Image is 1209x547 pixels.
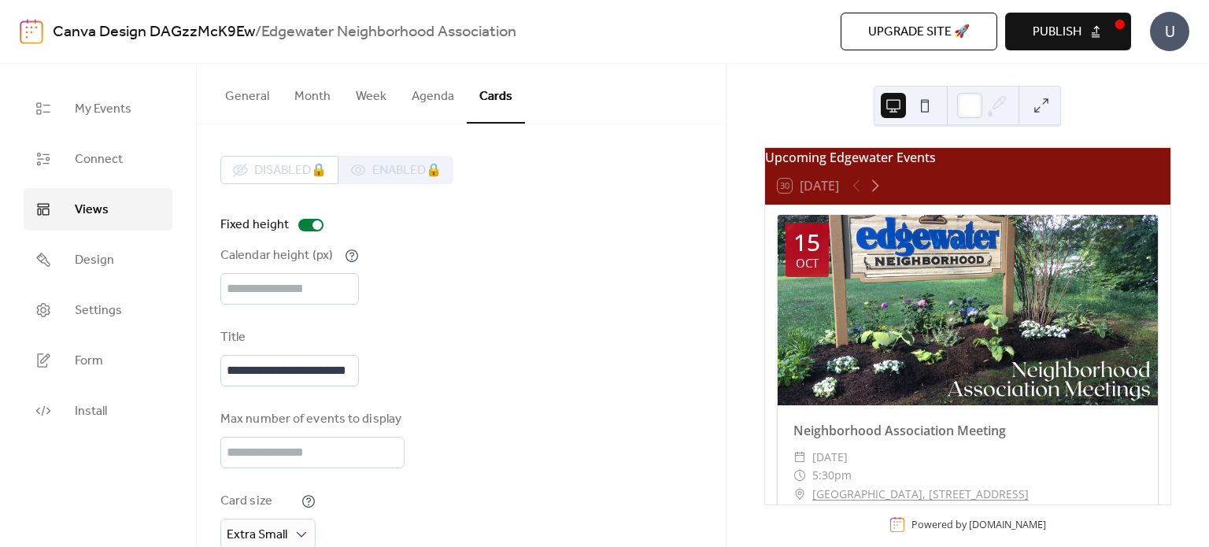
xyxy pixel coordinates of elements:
[793,485,806,504] div: ​
[75,402,107,421] span: Install
[841,13,997,50] button: Upgrade site 🚀
[1005,13,1131,50] button: Publish
[793,466,806,485] div: ​
[53,17,255,47] a: Canva Design DAGzzMcK9Ew
[24,138,172,180] a: Connect
[796,257,819,269] div: Oct
[1150,12,1189,51] div: U
[1033,23,1081,42] span: Publish
[282,64,343,122] button: Month
[24,238,172,281] a: Design
[969,518,1046,531] a: [DOMAIN_NAME]
[75,150,123,169] span: Connect
[75,201,109,220] span: Views
[399,64,467,122] button: Agenda
[261,17,516,47] b: Edgewater Neighborhood Association
[24,339,172,382] a: Form
[75,352,103,371] span: Form
[911,518,1046,531] div: Powered by
[227,523,287,547] span: Extra Small
[75,301,122,320] span: Settings
[75,100,131,119] span: My Events
[220,492,298,511] div: Card size
[220,246,342,265] div: Calendar height (px)
[75,251,114,270] span: Design
[220,410,401,429] div: Max number of events to display
[24,289,172,331] a: Settings
[343,64,399,122] button: Week
[467,64,525,124] button: Cards
[20,19,43,44] img: logo
[255,17,261,47] b: /
[793,231,820,254] div: 15
[24,390,172,432] a: Install
[220,328,356,347] div: Title
[778,421,1158,440] div: Neighborhood Association Meeting
[868,23,970,42] span: Upgrade site 🚀
[765,148,1170,167] div: Upcoming Edgewater Events
[24,188,172,231] a: Views
[220,216,289,235] div: Fixed height
[812,466,852,485] span: 5:30pm
[24,87,172,130] a: My Events
[812,448,848,467] span: [DATE]
[812,485,1029,504] a: [GEOGRAPHIC_DATA], [STREET_ADDRESS]
[793,448,806,467] div: ​
[213,64,282,122] button: General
